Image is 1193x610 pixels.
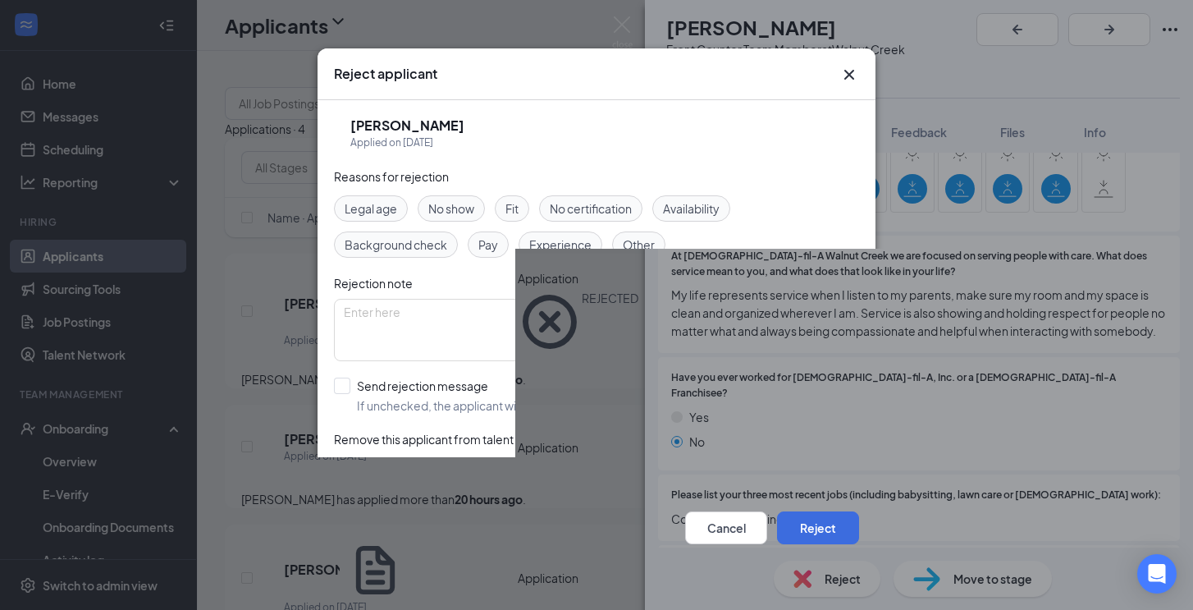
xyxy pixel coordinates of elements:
span: Legal age [345,200,397,218]
span: Rejection note [334,276,413,291]
span: Reasons for rejection [334,169,449,184]
span: Experience [529,236,592,254]
div: Applied on [DATE] [350,135,464,151]
svg: Cross [839,65,859,85]
span: Other [623,236,655,254]
h5: [PERSON_NAME] [350,117,464,135]
span: No certification [550,200,632,218]
button: Reject [777,512,859,545]
span: Availability [663,200,720,218]
h3: Reject applicant [334,65,437,83]
div: Open Intercom Messenger [1137,554,1177,594]
button: Close [839,65,859,85]
span: Background check [345,236,447,254]
span: Pay [478,236,498,254]
span: Remove this applicant from talent network? [334,432,566,447]
button: Cancel [685,512,767,545]
span: Yes [373,461,393,481]
span: No show [428,200,474,218]
span: Fit [505,200,519,218]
